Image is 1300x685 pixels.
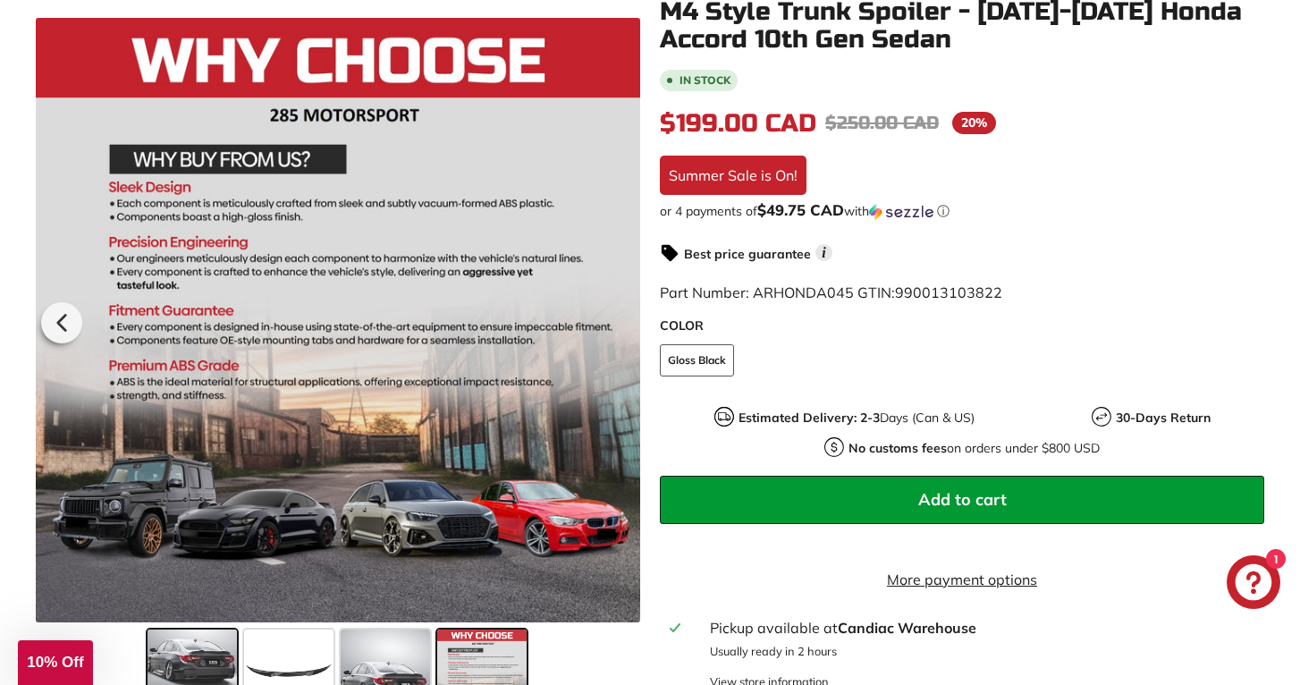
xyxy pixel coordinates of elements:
[680,75,730,86] b: In stock
[1116,410,1211,426] strong: 30-Days Return
[757,200,844,219] span: $49.75 CAD
[918,489,1007,510] span: Add to cart
[895,283,1002,301] span: 990013103822
[660,108,816,139] span: $199.00 CAD
[710,643,1254,660] p: Usually ready in 2 hours
[869,204,933,220] img: Sezzle
[1221,555,1286,613] inbox-online-store-chat: Shopify online store chat
[815,244,832,261] span: i
[660,317,1264,335] label: COLOR
[660,202,1264,220] div: or 4 payments of$49.75 CADwithSezzle Click to learn more about Sezzle
[825,112,939,134] span: $250.00 CAD
[660,156,806,195] div: Summer Sale is On!
[848,439,1100,458] p: on orders under $800 USD
[710,617,1254,638] div: Pickup available at
[684,246,811,262] strong: Best price guarantee
[739,410,880,426] strong: Estimated Delivery: 2-3
[660,202,1264,220] div: or 4 payments of with
[18,640,93,685] div: 10% Off
[660,476,1264,524] button: Add to cart
[952,112,996,134] span: 20%
[838,619,976,637] strong: Candiac Warehouse
[660,569,1264,590] a: More payment options
[848,440,947,456] strong: No customs fees
[660,283,1002,301] span: Part Number: ARHONDA045 GTIN:
[739,409,975,427] p: Days (Can & US)
[27,654,83,671] span: 10% Off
